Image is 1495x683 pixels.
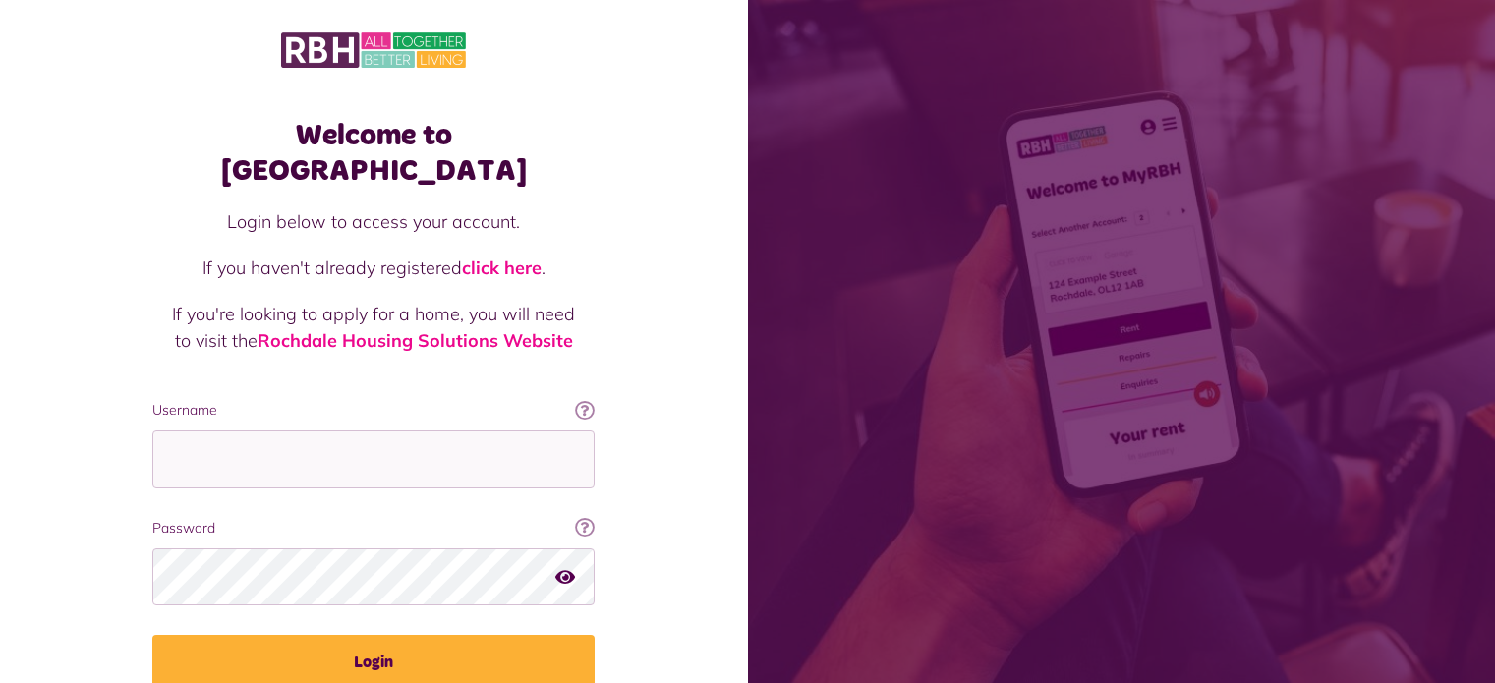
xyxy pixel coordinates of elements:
[462,256,542,279] a: click here
[258,329,573,352] a: Rochdale Housing Solutions Website
[172,255,575,281] p: If you haven't already registered .
[172,208,575,235] p: Login below to access your account.
[152,118,595,189] h1: Welcome to [GEOGRAPHIC_DATA]
[281,29,466,71] img: MyRBH
[172,301,575,354] p: If you're looking to apply for a home, you will need to visit the
[152,400,595,421] label: Username
[152,518,595,539] label: Password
